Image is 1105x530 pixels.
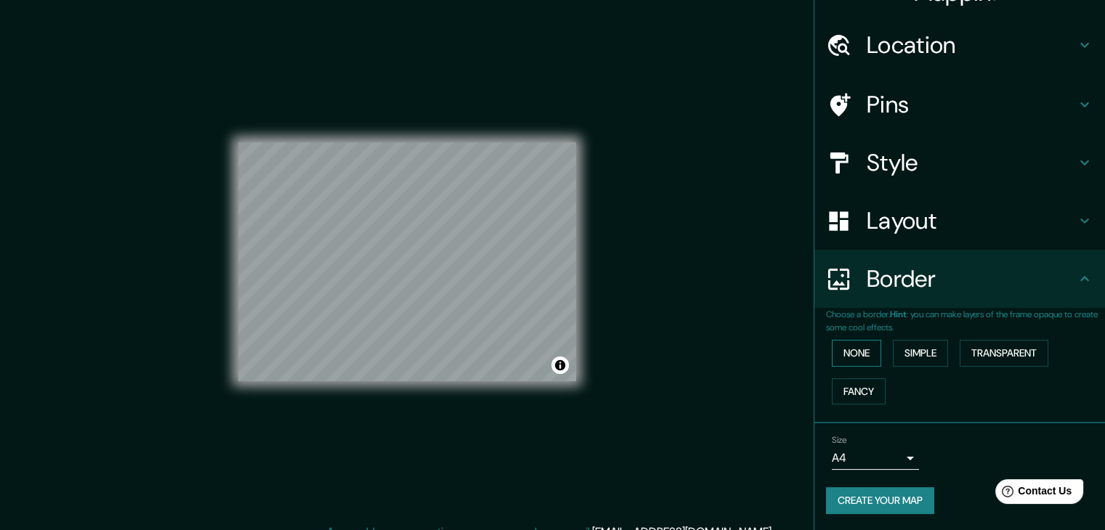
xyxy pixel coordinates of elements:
[832,340,881,367] button: None
[832,447,919,470] div: A4
[976,473,1089,514] iframe: Help widget launcher
[960,340,1048,367] button: Transparent
[826,487,934,514] button: Create your map
[867,206,1076,235] h4: Layout
[814,16,1105,74] div: Location
[867,30,1076,60] h4: Location
[551,356,569,374] button: Toggle attribution
[832,378,886,405] button: Fancy
[890,309,907,320] b: Hint
[893,340,948,367] button: Simple
[867,264,1076,293] h4: Border
[814,250,1105,308] div: Border
[814,134,1105,192] div: Style
[832,434,847,447] label: Size
[867,90,1076,119] h4: Pins
[238,142,576,381] canvas: Map
[867,148,1076,177] h4: Style
[814,192,1105,250] div: Layout
[814,76,1105,134] div: Pins
[826,308,1105,334] p: Choose a border. : you can make layers of the frame opaque to create some cool effects.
